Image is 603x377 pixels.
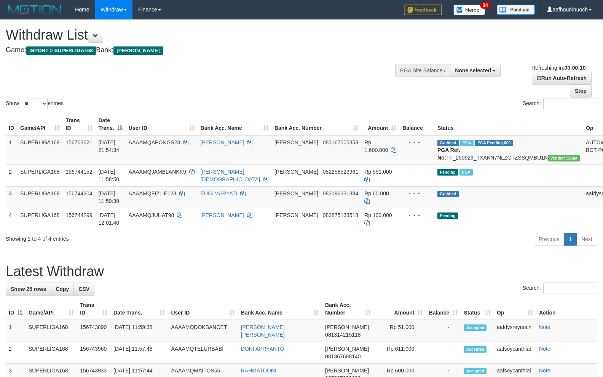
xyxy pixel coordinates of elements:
span: Rp 1.600.000 [364,139,388,153]
a: Copy [51,283,74,296]
span: [PERSON_NAME] [325,367,369,374]
span: Show 25 rows [11,286,46,292]
span: Accepted [464,346,487,353]
strong: 00:00:10 [564,65,585,71]
td: - [426,342,461,364]
td: 156743890 [77,320,110,342]
a: 1 [564,233,577,246]
a: Previous [534,233,564,246]
span: Grabbed [437,191,459,197]
span: 156703621 [66,139,93,145]
th: Balance: activate to sort column ascending [426,298,461,320]
th: Bank Acc. Number: activate to sort column ascending [271,113,361,135]
h1: Latest Withdraw [6,264,597,279]
th: Status [434,113,583,135]
input: Search: [543,283,597,294]
a: DONI APRYANTO [241,346,284,352]
span: Accepted [464,368,487,374]
th: Bank Acc. Number: activate to sort column ascending [322,298,374,320]
td: [DATE] 11:57:48 [110,342,168,364]
span: AAAAMQJAMBLANKK9 [129,169,186,175]
span: Accepted [464,324,487,331]
span: [DATE] 21:54:34 [99,139,120,153]
td: - [426,320,461,342]
span: Pending [437,212,458,219]
select: Showentries [19,98,48,109]
a: Stop [570,85,592,97]
div: Showing 1 to 4 of 4 entries [6,232,246,243]
div: - - - [402,139,431,146]
th: Game/API: activate to sort column ascending [26,298,77,320]
a: Run Auto-Refresh [532,72,592,85]
span: AAAAMQFIZLIE123 [129,190,176,196]
span: [PERSON_NAME] [113,46,163,55]
td: TF_250929_TXAKN7NLZGTZSSQMBU1N [434,135,583,165]
th: Balance [399,113,434,135]
td: SUPERLIGA168 [26,320,77,342]
th: Bank Acc. Name: activate to sort column ascending [238,298,322,320]
span: Refreshing in: [531,65,585,71]
th: Date Trans.: activate to sort column ascending [110,298,168,320]
a: [PERSON_NAME][DEMOGRAPHIC_DATA] [201,169,260,182]
input: Search: [543,98,597,109]
td: 1 [6,135,17,165]
a: Show 25 rows [6,283,51,296]
a: Note [539,346,550,352]
span: Grabbed [437,140,459,146]
span: 156744152 [66,169,93,175]
h1: Withdraw List [6,27,394,43]
h4: Game: Bank: [6,46,394,54]
a: EUIS MARYATI [201,190,237,196]
span: [PERSON_NAME] [325,346,369,352]
span: Rp 60.000 [364,190,389,196]
div: PGA Site Balance / [395,64,450,77]
span: Pending [437,169,458,176]
span: Vendor URL: https://trx31.1velocity.biz [548,155,580,161]
td: Rp 611,000 [374,342,426,364]
td: 1 [6,320,26,342]
span: [PERSON_NAME] [325,324,369,330]
td: AAAAMQDOKBANCET [168,320,238,342]
span: AAAAMQAPONGS23 [129,139,180,145]
a: Note [539,324,550,330]
span: Copy 081367688140 to clipboard [325,353,361,359]
img: Feedback.jpg [404,5,442,15]
td: SUPERLIGA168 [26,342,77,364]
td: AAAAMQTELURBABI [168,342,238,364]
span: 156744204 [66,190,93,196]
span: None selected [455,67,491,73]
th: Trans ID: activate to sort column ascending [77,298,110,320]
div: - - - [402,168,431,176]
img: MOTION_logo.png [6,4,64,15]
div: - - - [402,190,431,197]
span: Copy 083196331384 to clipboard [323,190,358,196]
a: [PERSON_NAME] [PERSON_NAME] [241,324,285,338]
span: Copy 082258523961 to clipboard [323,169,358,175]
td: 3 [6,186,17,208]
a: [PERSON_NAME] [201,212,244,218]
td: SUPERLIGA168 [17,135,63,165]
b: PGA Ref. No: [437,147,460,161]
span: [DATE] 12:01:40 [99,212,120,226]
label: Show entries [6,98,64,109]
td: aafdysreynoch [494,320,536,342]
th: User ID: activate to sort column ascending [126,113,198,135]
th: Date Trans.: activate to sort column descending [96,113,126,135]
th: Trans ID: activate to sort column ascending [63,113,96,135]
span: Copy 081314215118 to clipboard [325,332,361,338]
td: SUPERLIGA168 [17,165,63,186]
td: Rp 51,000 [374,320,426,342]
th: Action [536,298,597,320]
span: CSV [78,286,89,292]
th: Game/API: activate to sort column ascending [17,113,63,135]
td: [DATE] 11:59:38 [110,320,168,342]
span: Rp 100.000 [364,212,392,218]
span: PGA Pending [475,140,513,146]
span: AAAAMQJUHAT98 [129,212,174,218]
span: [DATE] 11:59:39 [99,190,120,204]
td: 2 [6,342,26,364]
a: Next [576,233,597,246]
th: Status: activate to sort column ascending [461,298,494,320]
span: 34 [480,2,490,9]
span: [PERSON_NAME] [274,190,318,196]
